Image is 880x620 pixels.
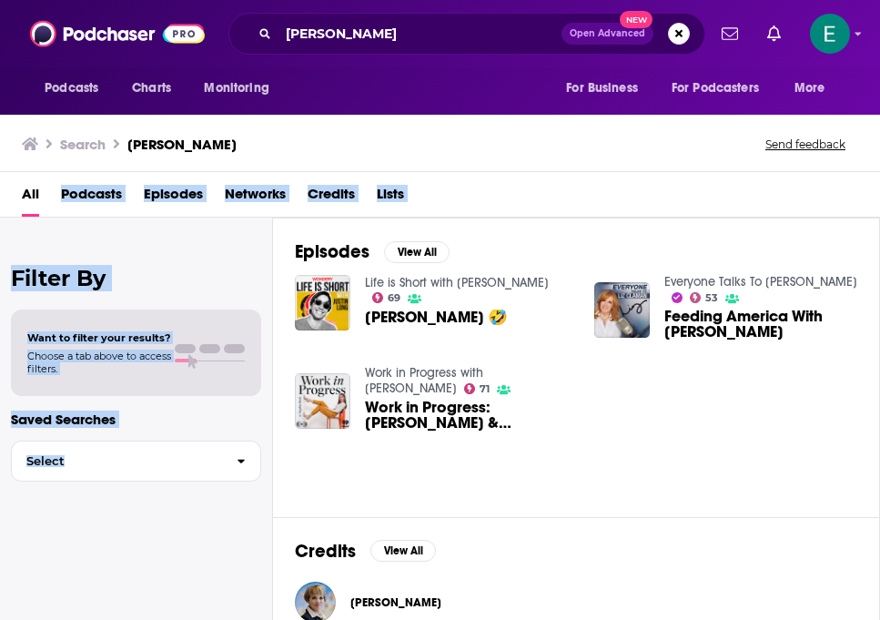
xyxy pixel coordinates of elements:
a: Show notifications dropdown [760,18,788,49]
a: Life is Short with Justin Long [365,275,549,290]
a: 69 [372,292,401,303]
h3: Search [60,136,106,153]
span: More [794,76,825,101]
img: Feeding America With Claire Babineaux-Fontenot [594,282,650,338]
a: Everyone Talks To Liz Claman [664,274,857,290]
button: open menu [191,71,292,106]
span: 69 [388,294,400,302]
span: Charts [132,76,171,101]
a: 71 [464,383,491,394]
a: CreditsView All [295,540,436,563]
h2: Credits [295,540,356,563]
input: Search podcasts, credits, & more... [278,19,561,48]
button: View All [370,540,436,562]
a: Feeding America With Claire Babineaux-Fontenot [664,309,872,340]
span: 71 [480,385,490,393]
span: For Business [566,76,638,101]
img: Claire Babineaux-Fontenot 🤣 [295,275,350,330]
a: All [22,179,39,217]
h2: Filter By [11,265,261,291]
span: Open Advanced [570,29,645,38]
a: Episodes [144,179,203,217]
img: User Profile [810,14,850,54]
span: Monitoring [204,76,268,101]
span: [PERSON_NAME] [350,595,441,610]
h3: [PERSON_NAME] [127,136,237,153]
a: Credits [308,179,355,217]
button: Send feedback [760,137,851,152]
button: View All [384,241,450,263]
button: open menu [553,71,661,106]
span: Feeding America With [PERSON_NAME] [664,309,872,340]
a: Charts [120,71,182,106]
button: Open AdvancedNew [561,23,653,45]
a: Work in Progress: Karen Pittman & Claire Babineaux-Fontenot [365,400,572,431]
a: 53 [690,292,719,303]
button: Show profile menu [810,14,850,54]
span: 53 [705,294,718,302]
p: Saved Searches [11,411,261,428]
a: Work in Progress with Sophia Bush [365,365,483,396]
button: open menu [660,71,785,106]
button: open menu [782,71,848,106]
button: open menu [32,71,122,106]
span: Choose a tab above to access filters. [27,350,171,375]
img: Podchaser - Follow, Share and Rate Podcasts [30,16,205,51]
a: Claire Babineaux-Fontenot [350,595,441,610]
span: Select [12,455,222,467]
button: Select [11,441,261,482]
div: Search podcasts, credits, & more... [228,13,705,55]
span: Podcasts [61,179,122,217]
span: Lists [377,179,404,217]
a: Show notifications dropdown [714,18,745,49]
a: EpisodesView All [295,240,450,263]
a: Claire Babineaux-Fontenot 🤣 [365,310,508,325]
span: Podcasts [45,76,98,101]
span: Logged in as ellien [810,14,850,54]
span: For Podcasters [672,76,759,101]
h2: Episodes [295,240,369,263]
span: New [620,11,652,28]
span: Work in Progress: [PERSON_NAME] & [PERSON_NAME] [365,400,572,431]
span: Networks [225,179,286,217]
span: [PERSON_NAME] 🤣 [365,310,508,325]
span: Want to filter your results? [27,331,171,344]
img: Work in Progress: Karen Pittman & Claire Babineaux-Fontenot [295,373,350,429]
